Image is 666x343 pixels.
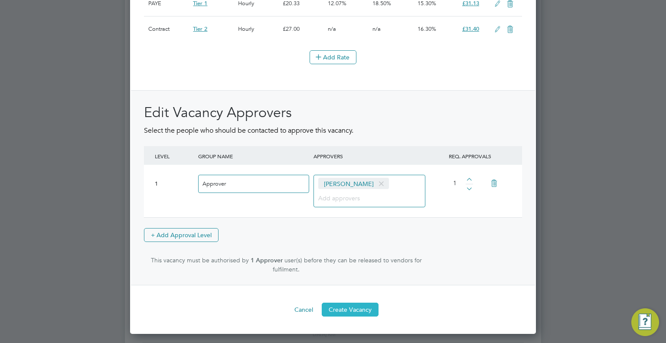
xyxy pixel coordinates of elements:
[153,146,196,166] div: LEVEL
[236,16,281,42] div: Hourly
[155,180,194,188] div: 1
[322,303,379,317] button: Create Vacancy
[328,25,336,33] span: n/a
[287,303,320,317] button: Cancel
[310,50,356,64] button: Add Rate
[196,146,311,166] div: GROUP NAME
[311,146,427,166] div: APPROVERS
[144,228,219,242] button: + Add Approval Level
[372,25,381,33] span: n/a
[144,104,522,122] h2: Edit Vacancy Approvers
[318,192,372,203] input: Add approvers
[318,178,389,189] span: [PERSON_NAME]
[146,16,191,42] div: Contract
[151,256,249,264] span: This vacancy must be authorised by
[193,25,207,33] span: Tier 2
[273,256,422,273] span: user(s) before they can be released to vendors for fulfilment.
[631,308,659,336] button: Engage Resource Center
[427,146,513,166] div: REQ. APPROVALS
[281,16,325,42] div: £27.00
[251,257,283,264] strong: 1 Approver
[144,126,353,135] span: Select the people who should be contacted to approve this vacancy.
[462,25,479,33] span: £31.40
[418,25,436,33] span: 16.30%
